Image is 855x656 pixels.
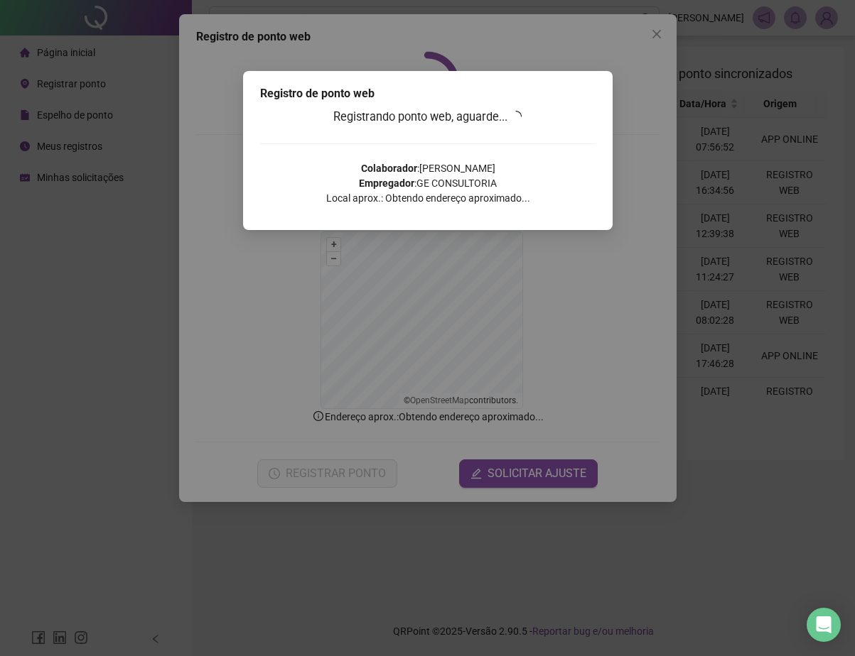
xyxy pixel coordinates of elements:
div: Registro de ponto web [260,85,596,102]
p: : [PERSON_NAME] : GE CONSULTORIA Local aprox.: Obtendo endereço aproximado... [260,161,596,206]
h3: Registrando ponto web, aguarde... [260,108,596,126]
span: loading [509,109,524,124]
strong: Empregador [359,177,414,189]
strong: Colaborador [360,163,416,174]
div: Open Intercom Messenger [807,608,841,642]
